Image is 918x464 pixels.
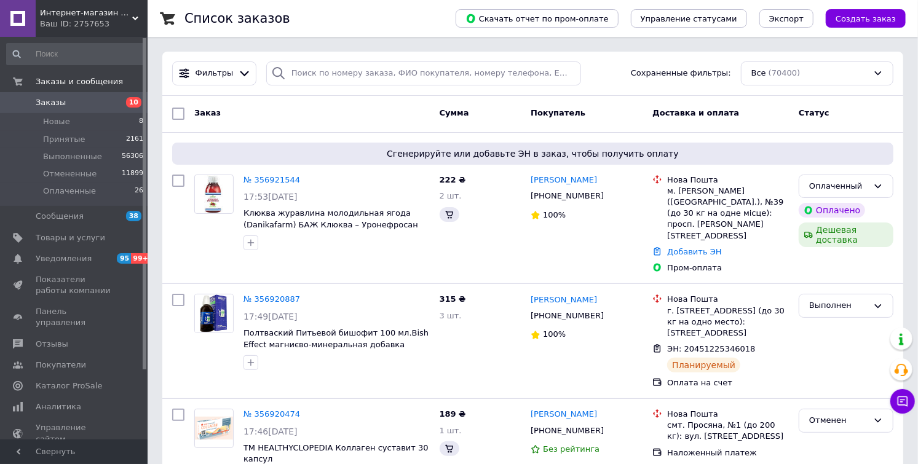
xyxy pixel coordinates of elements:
a: Фото товару [194,175,234,214]
span: Товары и услуги [36,232,105,243]
a: [PERSON_NAME] [531,294,597,306]
span: Доставка и оплата [652,108,739,117]
span: Сообщения [36,211,84,222]
span: Отмененные [43,168,97,179]
span: 11899 [122,168,143,179]
span: 3 шт. [440,311,462,320]
h1: Список заказов [184,11,290,26]
span: Уведомления [36,253,92,264]
span: Без рейтинга [543,444,599,454]
button: Управление статусами [631,9,747,28]
img: Фото товару [195,294,233,332]
div: Наложенный платеж [667,447,789,458]
span: 56306 [122,151,143,162]
a: Клюква журавлина молодильная ягода (Danikafarm) БАЖ Клюква – Уронефросан (почечный) 100мл [243,208,418,240]
a: Фото товару [194,409,234,448]
a: Добавить ЭН [667,247,721,256]
span: 189 ₴ [440,409,466,419]
a: № 356920887 [243,294,300,304]
span: Выполненные [43,151,102,162]
div: Дешевая доставка [799,222,893,247]
button: Создать заказ [826,9,906,28]
span: Новые [43,116,70,127]
div: смт. Просяна, №1 (до 200 кг): вул. [STREET_ADDRESS] [667,420,789,442]
span: Управление сайтом [36,422,114,444]
span: Принятые [43,134,85,145]
a: Создать заказ [813,14,906,23]
span: Покупатель [531,108,585,117]
span: 8 [139,116,143,127]
button: Экспорт [759,9,813,28]
a: ТМ HEALTHYCLOPEDIA Коллаген суставит 30 капсул [243,443,429,464]
span: Статус [799,108,829,117]
span: Сгенерируйте или добавьте ЭН в заказ, чтобы получить оплату [177,147,888,160]
a: [PERSON_NAME] [531,175,597,186]
span: 100% [543,329,566,339]
span: ЭН: 20451225346018 [667,344,755,353]
span: Фильтры [196,68,234,79]
span: Создать заказ [836,14,896,23]
span: Показатели работы компании [36,274,114,296]
div: Планируемый [667,358,740,372]
span: Скачать отчет по пром-оплате [465,13,609,24]
a: № 356921544 [243,175,300,184]
span: Отзывы [36,339,68,350]
input: Поиск по номеру заказа, ФИО покупателя, номеру телефона, Email, номеру накладной [266,61,581,85]
span: 100% [543,210,566,219]
span: Каталог ProSale [36,380,102,391]
a: [PERSON_NAME] [531,409,597,420]
span: Заказы и сообщения [36,76,123,87]
span: Оплаченные [43,186,96,197]
span: 17:46[DATE] [243,427,298,436]
span: 222 ₴ [440,175,466,184]
button: Скачать отчет по пром-оплате [456,9,619,28]
span: Сохраненные фильтры: [631,68,731,79]
span: 17:49[DATE] [243,312,298,321]
span: Покупатели [36,360,86,371]
span: Все [751,68,766,79]
span: Экспорт [769,14,804,23]
span: Интернет-магазин Клуб "Поддержка" [40,7,132,18]
span: 315 ₴ [440,294,466,304]
span: 10 [126,97,141,108]
div: [PHONE_NUMBER] [528,423,606,439]
input: Поиск [6,43,144,65]
div: Оплата на счет [667,377,789,388]
span: Управление статусами [641,14,737,23]
img: Фото товару [201,175,226,213]
span: 99+ [131,253,151,264]
div: Пром-оплата [667,262,789,273]
span: 2 шт. [440,191,462,200]
div: Выполнен [809,299,868,312]
div: Нова Пошта [667,294,789,305]
div: Оплачено [799,203,865,218]
div: м. [PERSON_NAME] ([GEOGRAPHIC_DATA].), №39 (до 30 кг на одне місце): просп. [PERSON_NAME][STREET_... [667,186,789,242]
div: Оплаченный [809,180,868,193]
div: [PHONE_NUMBER] [528,308,606,324]
a: Полтваский Питьевой бишофит 100 мл.Bish Effect магниєво-минеральная добавка [243,328,429,349]
span: 1 шт. [440,426,462,435]
div: [PHONE_NUMBER] [528,188,606,204]
span: Заказы [36,97,66,108]
button: Чат с покупателем [890,389,915,414]
div: Нова Пошта [667,409,789,420]
div: г. [STREET_ADDRESS] (до 30 кг на одно место): [STREET_ADDRESS] [667,305,789,339]
span: (70400) [769,68,801,77]
span: 95 [117,253,131,264]
div: Отменен [809,414,868,427]
img: Фото товару [195,409,233,447]
span: Сумма [440,108,469,117]
a: № 356920474 [243,409,300,419]
span: Заказ [194,108,221,117]
span: Панель управления [36,306,114,328]
div: Нова Пошта [667,175,789,186]
span: Аналитика [36,401,81,412]
div: Ваш ID: 2757653 [40,18,148,29]
span: 2161 [126,134,143,145]
span: 26 [135,186,143,197]
a: Фото товару [194,294,234,333]
span: 38 [126,211,141,221]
